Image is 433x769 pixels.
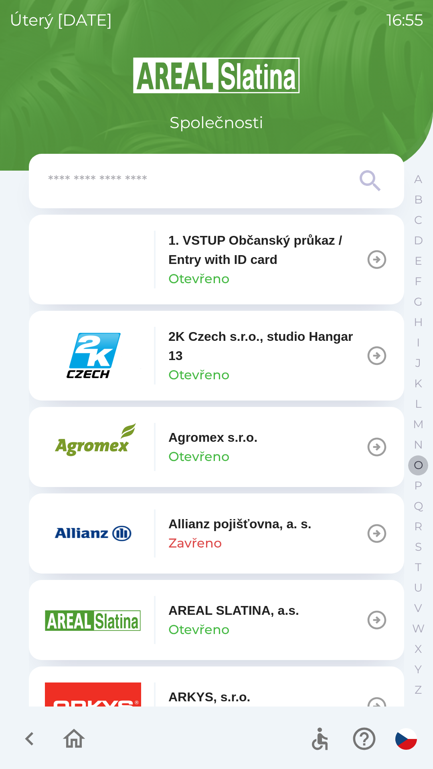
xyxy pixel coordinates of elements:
[412,622,425,636] p: W
[386,8,423,32] p: 16:55
[417,336,420,350] p: I
[168,428,257,447] p: Agromex s.r.o.
[29,666,404,747] button: ARKYS, s.r.o.Otevřeno
[414,234,423,248] p: D
[415,274,422,288] p: F
[29,493,404,574] button: Allianz pojišťovna, a. s.Zavřeno
[413,417,424,431] p: M
[415,662,422,676] p: Y
[408,475,428,496] button: P
[45,682,141,731] img: 5feb7022-72b1-49ea-9745-3ad821b03008.png
[168,447,229,466] p: Otevřeno
[414,479,422,493] p: P
[168,514,312,533] p: Allianz pojišťovna, a. s.
[408,189,428,210] button: B
[45,596,141,644] img: aad3f322-fb90-43a2-be23-5ead3ef36ce5.png
[408,557,428,578] button: T
[168,231,366,269] p: 1. VSTUP Občanský průkaz / Entry with ID card
[414,438,423,452] p: N
[415,683,422,697] p: Z
[408,230,428,251] button: D
[415,356,421,370] p: J
[45,423,141,471] img: 33c739ec-f83b-42c3-a534-7980a31bd9ae.png
[408,496,428,516] button: Q
[168,687,251,707] p: ARKYS, s.r.o.
[414,601,422,615] p: V
[414,376,422,391] p: K
[10,8,112,32] p: úterý [DATE]
[414,213,422,227] p: C
[45,236,141,284] img: 79c93659-7a2c-460d-85f3-2630f0b529cc.png
[170,111,263,135] p: Společnosti
[408,598,428,618] button: V
[415,642,422,656] p: X
[414,172,422,186] p: A
[408,210,428,230] button: C
[414,295,423,309] p: G
[415,560,421,574] p: T
[408,618,428,639] button: W
[168,269,229,288] p: Otevřeno
[408,373,428,394] button: K
[408,292,428,312] button: G
[408,680,428,700] button: Z
[408,659,428,680] button: Y
[408,251,428,271] button: E
[408,578,428,598] button: U
[408,537,428,557] button: S
[408,332,428,353] button: I
[414,499,423,513] p: Q
[29,215,404,304] button: 1. VSTUP Občanský průkaz / Entry with ID cardOtevřeno
[168,620,229,639] p: Otevřeno
[168,533,222,553] p: Zavřeno
[408,312,428,332] button: H
[414,458,423,472] p: O
[414,581,423,595] p: U
[408,414,428,435] button: M
[395,728,417,750] img: cs flag
[415,540,422,554] p: S
[415,397,421,411] p: L
[408,353,428,373] button: J
[29,56,404,95] img: Logo
[408,394,428,414] button: L
[168,365,229,384] p: Otevřeno
[414,193,423,207] p: B
[29,580,404,660] button: AREAL SLATINA, a.s.Otevřeno
[29,311,404,401] button: 2K Czech s.r.o., studio Hangar 13Otevřeno
[408,516,428,537] button: R
[168,601,299,620] p: AREAL SLATINA, a.s.
[408,455,428,475] button: O
[414,315,423,329] p: H
[45,509,141,558] img: f3415073-8ef0-49a2-9816-fbbc8a42d535.png
[408,169,428,189] button: A
[408,271,428,292] button: F
[168,327,366,365] p: 2K Czech s.r.o., studio Hangar 13
[415,254,422,268] p: E
[408,435,428,455] button: N
[29,407,404,487] button: Agromex s.r.o.Otevřeno
[414,519,422,533] p: R
[408,639,428,659] button: X
[45,332,141,380] img: 46855577-05aa-44e5-9e88-426d6f140dc0.png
